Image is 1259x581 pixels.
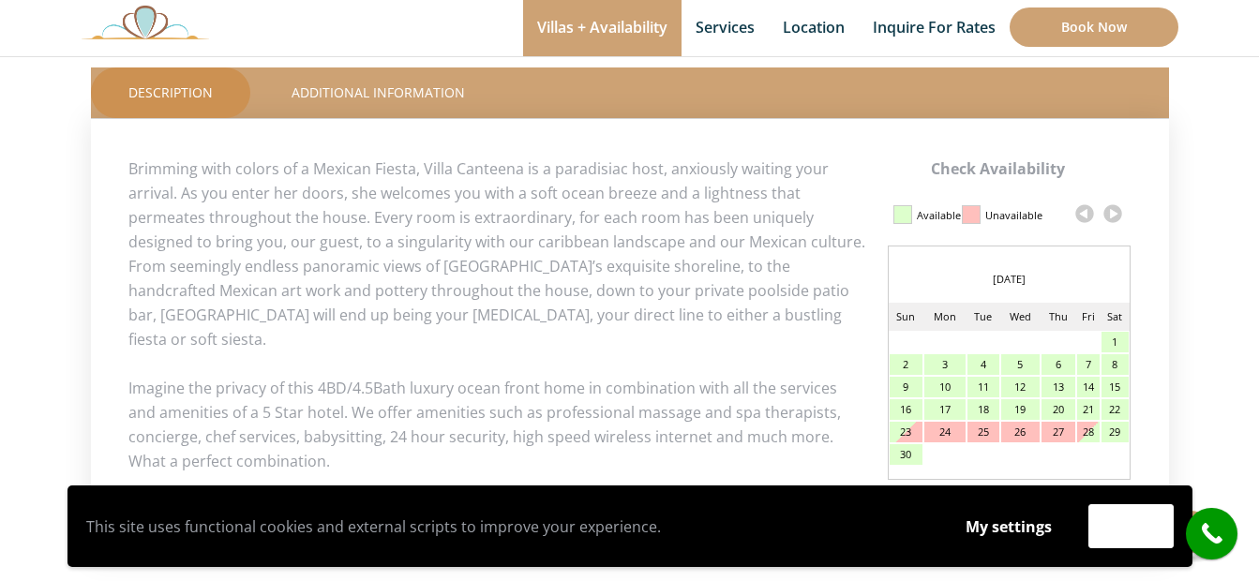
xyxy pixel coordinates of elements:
[890,354,923,375] div: 2
[924,422,965,442] div: 24
[1001,399,1040,420] div: 19
[1101,303,1129,331] td: Sat
[1000,303,1041,331] td: Wed
[1077,354,1100,375] div: 7
[1001,422,1040,442] div: 26
[889,303,924,331] td: Sun
[1102,332,1128,352] div: 1
[86,513,929,541] p: This site uses functional cookies and external scripts to improve your experience.
[1042,422,1075,442] div: 27
[1102,422,1128,442] div: 29
[1041,303,1076,331] td: Thu
[1042,399,1075,420] div: 20
[967,303,1000,331] td: Tue
[924,377,965,397] div: 10
[924,399,965,420] div: 17
[1001,354,1040,375] div: 5
[1088,504,1174,548] button: Accept
[1076,303,1101,331] td: Fri
[889,265,1130,293] div: [DATE]
[967,422,999,442] div: 25
[948,505,1070,548] button: My settings
[82,5,209,39] img: Awesome Logo
[985,200,1042,231] div: Unavailable
[1102,377,1128,397] div: 15
[1077,422,1100,442] div: 28
[917,200,961,231] div: Available
[1077,399,1100,420] div: 21
[91,67,250,118] a: Description
[967,399,999,420] div: 18
[924,354,965,375] div: 3
[890,422,923,442] div: 23
[1042,354,1075,375] div: 6
[1186,508,1237,559] a: call
[1102,354,1128,375] div: 8
[967,377,999,397] div: 11
[1042,377,1075,397] div: 13
[1102,399,1128,420] div: 22
[254,67,502,118] a: Additional Information
[1191,513,1233,555] i: call
[1001,377,1040,397] div: 12
[1010,7,1178,47] a: Book Now
[890,377,923,397] div: 9
[128,156,1132,351] p: Brimming with colors of a Mexican Fiesta, Villa Canteena is a paradisiac host, anxiously waiting ...
[1077,377,1100,397] div: 14
[890,444,923,465] div: 30
[128,376,1132,473] p: Imagine the privacy of this 4BD/4.5Bath luxury ocean front home in combination with all the servi...
[967,354,999,375] div: 4
[923,303,966,331] td: Mon
[890,399,923,420] div: 16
